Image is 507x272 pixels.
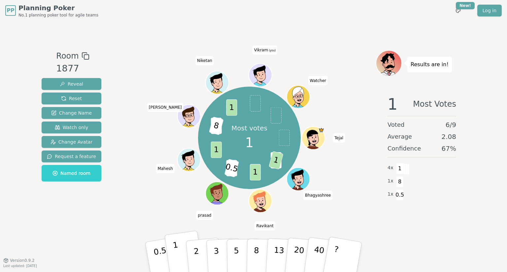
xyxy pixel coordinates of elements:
span: Last updated: [DATE] [3,264,37,268]
span: 67 % [442,144,456,153]
button: Change Avatar [42,136,101,148]
button: Reset [42,93,101,104]
span: 1 x [388,191,393,198]
span: 8 [396,176,404,187]
span: No.1 planning poker tool for agile teams [18,13,98,18]
span: PP [7,7,14,14]
span: 1 x [388,177,393,185]
span: Average [388,132,412,141]
span: 1 [226,99,237,116]
button: New! [452,5,464,16]
span: Click to change your name [333,133,345,143]
span: Click to change your name [303,191,333,200]
button: Click to change your avatar [250,64,271,86]
span: Reset [61,95,82,102]
p: Most votes [231,123,267,133]
button: Watch only [42,122,101,133]
span: 1 [250,164,261,180]
span: 1 [396,163,404,174]
span: Change Name [51,110,92,116]
span: Click to change your name [253,45,278,55]
span: Reveal [60,81,83,87]
span: 8 [209,117,224,135]
span: Tejal is the host [319,127,324,133]
span: 1 [269,151,284,170]
span: 1 [211,118,222,134]
span: Click to change your name [147,103,184,112]
div: 1877 [56,62,89,75]
span: Watch only [55,124,88,131]
span: Planning Poker [18,3,98,13]
span: 2.08 [441,132,456,141]
button: Reveal [42,78,101,90]
a: PPPlanning PokerNo.1 planning poker tool for agile teams [5,3,98,18]
span: 4 x [388,164,393,172]
span: Click to change your name [196,210,213,220]
span: 1 [388,96,398,112]
span: Room [56,50,79,62]
span: Voted [388,120,405,129]
span: Click to change your name [254,221,275,231]
span: Click to change your name [308,76,328,85]
span: 1 [245,133,253,152]
button: Named room [42,165,101,181]
span: 0.5 [271,152,282,169]
span: Most Votes [413,96,456,112]
span: 0.5 [224,159,239,177]
span: 1 [211,142,222,158]
span: Request a feature [47,153,96,160]
span: Change Avatar [51,139,93,145]
span: 1 [226,160,237,177]
span: (you) [268,49,276,52]
div: New! [456,2,475,9]
span: Version 0.9.2 [10,258,35,263]
a: Log in [477,5,502,16]
button: Change Name [42,107,101,119]
span: 6 / 9 [446,120,456,129]
span: 0.5 [396,189,404,201]
button: Request a feature [42,150,101,162]
button: Version0.9.2 [3,258,35,263]
span: Click to change your name [195,56,214,65]
p: Results are in! [411,60,449,69]
span: Confidence [388,144,421,153]
span: Named room [52,170,90,177]
span: Click to change your name [156,164,175,173]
